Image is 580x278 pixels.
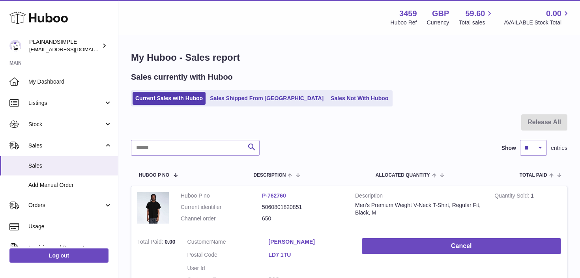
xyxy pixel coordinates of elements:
[187,251,269,261] dt: Postal Code
[133,92,206,105] a: Current Sales with Huboo
[459,8,494,26] a: 59.60 Total sales
[29,38,100,53] div: PLAINANDSIMPLE
[269,251,350,259] a: LD7 1TU
[488,186,567,232] td: 1
[269,238,350,246] a: [PERSON_NAME]
[504,19,571,26] span: AVAILABLE Stock Total
[262,215,343,222] dd: 650
[253,173,286,178] span: Description
[137,239,165,247] strong: Total Paid
[328,92,391,105] a: Sales Not With Huboo
[131,72,233,82] h2: Sales currently with Huboo
[9,248,109,263] a: Log out
[355,192,483,202] strong: Description
[399,8,417,19] strong: 3459
[28,121,104,128] span: Stock
[376,173,430,178] span: ALLOCATED Quantity
[520,173,547,178] span: Total paid
[181,192,262,200] dt: Huboo P no
[551,144,567,152] span: entries
[28,162,112,170] span: Sales
[28,142,104,149] span: Sales
[28,99,104,107] span: Listings
[546,8,561,19] span: 0.00
[187,238,269,248] dt: Name
[504,8,571,26] a: 0.00 AVAILABLE Stock Total
[187,239,211,245] span: Customer
[355,202,483,216] div: Men's Premium Weight V-Neck T-Shirt, Regular Fit, Black, M
[187,265,269,272] dt: User Id
[131,51,567,64] h1: My Huboo - Sales report
[28,78,112,86] span: My Dashboard
[29,46,116,52] span: [EMAIL_ADDRESS][DOMAIN_NAME]
[181,215,262,222] dt: Channel order
[501,144,516,152] label: Show
[28,244,104,252] span: Invoicing and Payments
[432,8,449,19] strong: GBP
[465,8,485,19] span: 59.60
[28,223,112,230] span: Usage
[28,181,112,189] span: Add Manual Order
[137,192,169,224] img: 34591682707690.jpeg
[427,19,449,26] div: Currency
[362,238,561,254] button: Cancel
[9,40,21,52] img: duco@plainandsimple.com
[494,192,531,201] strong: Quantity Sold
[207,92,326,105] a: Sales Shipped From [GEOGRAPHIC_DATA]
[262,192,286,199] a: P-762760
[139,173,169,178] span: Huboo P no
[165,239,175,245] span: 0.00
[28,202,104,209] span: Orders
[262,203,343,211] dd: 5060801820851
[391,19,417,26] div: Huboo Ref
[459,19,494,26] span: Total sales
[181,203,262,211] dt: Current identifier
